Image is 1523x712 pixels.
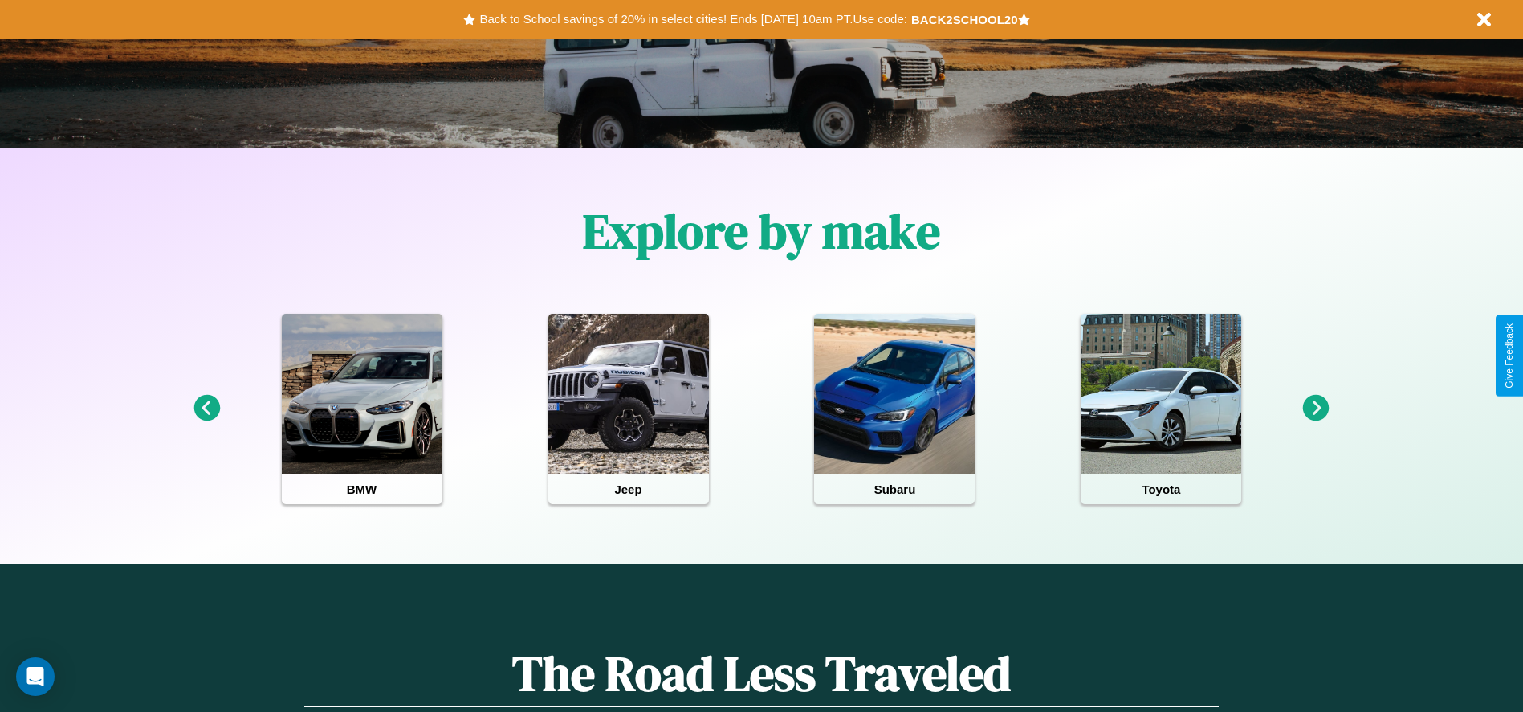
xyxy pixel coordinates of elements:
[475,8,910,31] button: Back to School savings of 20% in select cities! Ends [DATE] 10am PT.Use code:
[1081,474,1241,504] h4: Toyota
[16,657,55,696] div: Open Intercom Messenger
[583,198,940,264] h1: Explore by make
[911,13,1018,26] b: BACK2SCHOOL20
[548,474,709,504] h4: Jeep
[282,474,442,504] h4: BMW
[304,641,1218,707] h1: The Road Less Traveled
[814,474,975,504] h4: Subaru
[1504,323,1515,389] div: Give Feedback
